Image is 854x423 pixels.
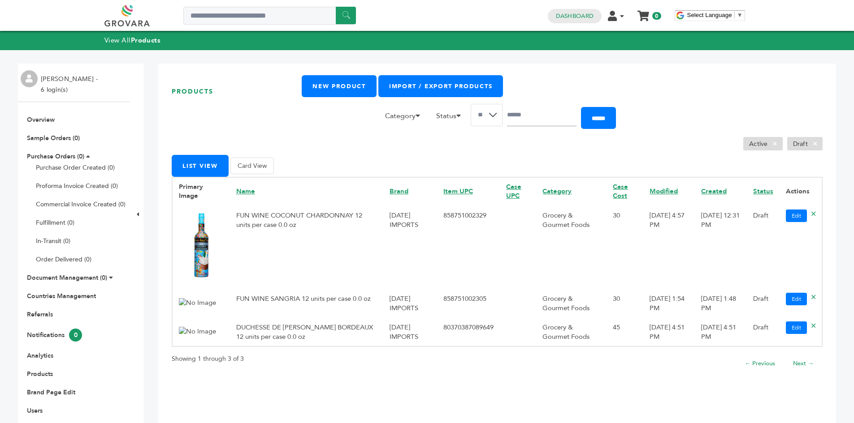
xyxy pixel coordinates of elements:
[27,331,82,339] a: Notifications0
[747,317,780,346] td: Draft
[378,75,503,97] a: Import / Export Products
[542,187,572,196] a: Category
[743,137,783,150] li: Active
[701,187,727,196] a: Created
[652,12,661,20] span: 0
[638,8,648,17] a: My Cart
[230,317,383,346] td: DUCHESSE DE [PERSON_NAME] BORDEAUX 12 units per case 0.0 oz
[536,205,607,288] td: Grocery & Gourmet Foods
[437,205,500,288] td: 858751002329
[104,36,161,45] a: View AllProducts
[27,370,53,378] a: Products
[695,205,747,288] td: [DATE] 12:31 PM
[607,317,643,346] td: 45
[179,212,224,279] img: No Image
[69,329,82,342] span: 0
[41,74,100,95] li: [PERSON_NAME] - 6 login(s)
[36,237,70,245] a: In-Transit (0)
[737,12,743,18] span: ▼
[786,293,807,305] a: Edit
[734,12,735,18] span: ​
[808,138,823,149] span: ×
[687,12,732,18] span: Select Language
[183,7,356,25] input: Search a product or brand...
[786,209,807,222] a: Edit
[443,187,473,196] a: Item UPC
[27,134,80,142] a: Sample Orders (0)
[27,292,96,300] a: Countries Management
[27,351,53,360] a: Analytics
[747,288,780,317] td: Draft
[236,187,255,196] a: Name
[27,273,107,282] a: Document Management (0)
[437,317,500,346] td: 80370387089649
[27,115,55,124] a: Overview
[643,205,694,288] td: [DATE] 4:57 PM
[131,36,160,45] strong: Products
[21,70,38,87] img: profile.png
[506,182,521,201] a: Case UPC
[27,152,84,161] a: Purchase Orders (0)
[383,317,437,346] td: [DATE] IMPORTS
[747,205,780,288] td: Draft
[302,75,376,97] a: New Product
[650,187,678,196] a: Modified
[36,163,115,172] a: Purchase Order Created (0)
[230,205,383,288] td: FUN WINE COCONUT CHARDONNAY 12 units per case 0.0 oz
[230,158,274,174] button: Card View
[27,406,43,415] a: Users
[36,200,126,209] a: Commercial Invoice Created (0)
[536,288,607,317] td: Grocery & Gourmet Foods
[383,288,437,317] td: [DATE] IMPORTS
[695,288,747,317] td: [DATE] 1:48 PM
[643,288,694,317] td: [DATE] 1:54 PM
[36,182,118,190] a: Proforma Invoice Created (0)
[390,187,408,196] a: Brand
[536,317,607,346] td: Grocery & Gourmet Foods
[687,12,743,18] a: Select Language​
[172,354,244,364] p: Showing 1 through 3 of 3
[27,310,53,319] a: Referrals
[27,388,75,397] a: Brand Page Edit
[432,111,471,126] li: Status
[36,255,91,264] a: Order Delivered (0)
[607,288,643,317] td: 30
[767,138,782,149] span: ×
[787,137,823,150] li: Draft
[172,177,230,205] th: Primary Image
[745,359,775,367] a: ← Previous
[36,218,74,227] a: Fulfillment (0)
[179,298,216,308] img: No Image
[753,187,773,196] a: Status
[786,321,807,334] a: Edit
[695,317,747,346] td: [DATE] 4:51 PM
[172,75,302,108] h1: Products
[556,12,594,20] a: Dashboard
[172,155,229,177] button: List View
[613,182,628,201] a: Case Cost
[793,359,814,367] a: Next →
[437,288,500,317] td: 858751002305
[507,104,577,126] input: Search
[381,111,430,126] li: Category
[643,317,694,346] td: [DATE] 4:51 PM
[780,177,822,205] th: Actions
[230,288,383,317] td: FUN WINE SANGRIA 12 units per case 0.0 oz
[607,205,643,288] td: 30
[383,205,437,288] td: [DATE] IMPORTS
[179,327,216,336] img: No Image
